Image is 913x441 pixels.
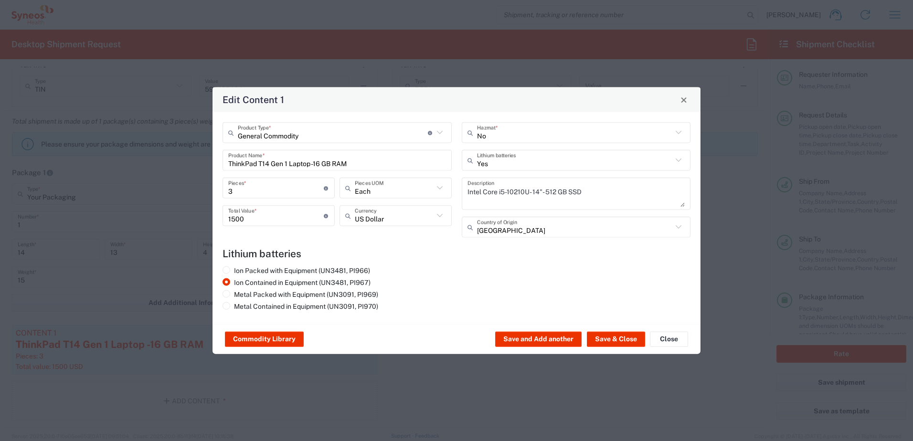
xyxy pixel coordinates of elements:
[223,278,371,287] label: Ion Contained in Equipment (UN3481, PI967)
[223,93,284,106] h4: Edit Content 1
[223,248,690,260] h4: Lithium batteries
[225,332,304,347] button: Commodity Library
[223,266,370,275] label: Ion Packed with Equipment (UN3481, PI966)
[587,332,645,347] button: Save & Close
[495,332,582,347] button: Save and Add another
[223,290,378,299] label: Metal Packed with Equipment (UN3091, PI969)
[650,332,688,347] button: Close
[223,302,378,311] label: Metal Contained in Equipment (UN3091, PI970)
[677,93,690,106] button: Close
